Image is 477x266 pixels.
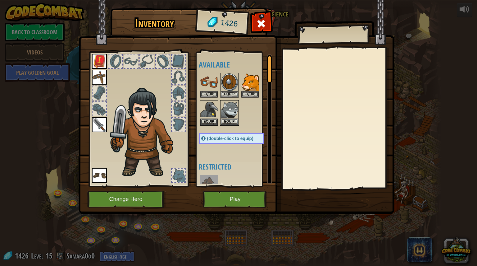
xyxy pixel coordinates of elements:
[220,17,238,30] span: 1426
[221,91,238,98] button: Equip
[115,16,194,30] h1: Inventory
[241,91,259,98] button: Equip
[92,70,107,85] img: portrait.png
[87,191,166,208] button: Change Hero
[200,175,218,193] img: portrait.png
[107,87,184,178] img: hair_2.png
[199,163,277,171] h4: Restricted
[241,73,259,91] img: portrait.png
[200,119,218,125] button: Equip
[199,61,277,69] h4: Available
[203,191,268,208] button: Play
[221,101,238,118] img: portrait.png
[200,101,218,118] img: portrait.png
[92,168,107,183] img: portrait.png
[221,119,238,125] button: Equip
[200,91,218,98] button: Equip
[200,73,218,91] img: portrait.png
[221,73,238,91] img: portrait.png
[92,54,107,69] img: portrait.png
[92,117,107,132] img: portrait.png
[207,136,253,141] span: (double-click to equip)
